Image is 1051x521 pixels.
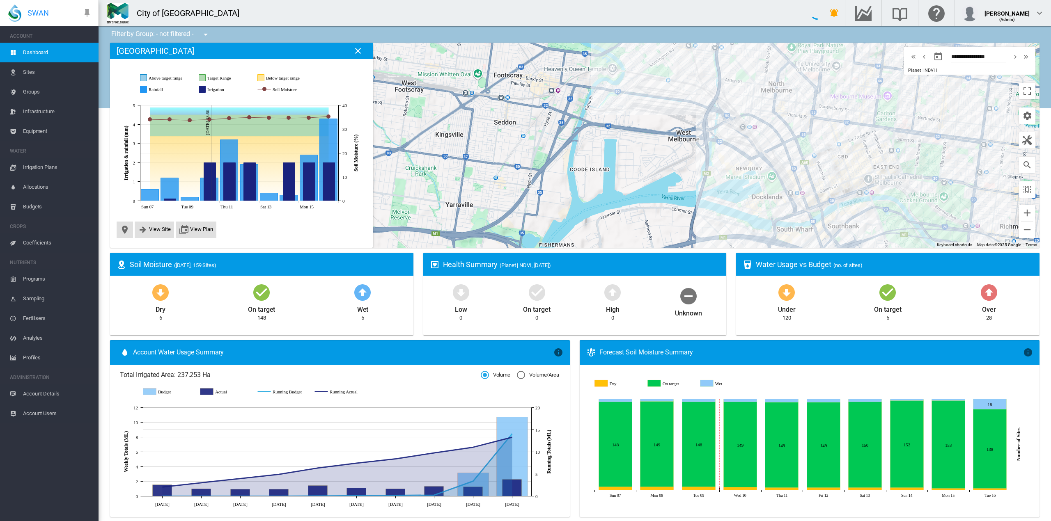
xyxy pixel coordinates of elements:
g: Dry [595,380,642,387]
button: icon-menu-down [197,26,214,43]
md-icon: icon-cog [1022,111,1032,121]
g: Actual [200,388,249,395]
div: Filter by Group: - not filtered - [105,26,216,43]
img: Z [107,3,129,23]
tspan: Wed 10 [734,493,746,498]
circle: Running Actual 26 Aug 9.76 [432,451,436,455]
span: Account Details [23,384,92,404]
span: Map data ©2025 Google [977,242,1021,247]
tspan: Weekly Totals (ML) [123,431,129,472]
g: On target Sep 13, 2025 150 [849,402,882,488]
span: Fertilisers [23,308,92,328]
tspan: Tue 09 [693,493,704,498]
md-icon: icon-heart-box-outline [430,260,440,270]
div: Soil Moisture [130,259,407,270]
md-icon: icon-checkbox-marked-circle [527,282,547,302]
g: Wet Sep 07, 2025 5 [599,399,632,402]
md-icon: icon-chevron-double-right [1021,52,1030,62]
h2: [GEOGRAPHIC_DATA] [117,46,194,56]
md-icon: icon-water [120,347,130,357]
g: Rainfall Sep 08, 2025 1.2 [161,178,179,201]
tspan: 0 [133,199,135,203]
tspan: Tue 09 [181,204,193,209]
span: Profiles [23,348,92,368]
g: On target Sep 09, 2025 148 [682,402,716,487]
button: icon-chevron-left [919,52,929,62]
md-radio-button: Volume [481,371,510,379]
span: Programs [23,269,92,289]
circle: Soil Moisture Sep 09, 2025 33.72551063943824 [188,119,191,122]
circle: Soil Moisture Sep 13, 2025 34.704824426180934 [267,116,271,119]
md-icon: Go to the Data Hub [854,8,873,18]
div: Water Usage vs Budget [756,259,1033,270]
div: 5 [886,314,889,322]
g: Wet Sep 09, 2025 5 [682,399,716,402]
tspan: [DATE] [349,502,364,507]
g: Running Actual [315,388,364,395]
g: Soil Moisture [258,86,314,93]
circle: Soil Moisture Sep 08, 2025 33.92421145713179 [168,118,171,121]
span: | [936,68,937,73]
tspan: [DATE] [466,502,480,507]
a: Terms [1026,242,1037,247]
span: ADMINISTRATION [10,371,92,384]
g: Actual 8 Jul 1.54 [153,485,172,496]
circle: Running Actual 29 Jul 4.94 [277,473,280,476]
md-icon: icon-chevron-left [920,52,929,62]
md-icon: icon-information [553,347,563,357]
g: Wet Sep 16, 2025 18 [973,399,1007,409]
md-icon: icon-select-all [1022,185,1032,194]
g: Wet Sep 10, 2025 5 [724,399,757,402]
md-icon: icon-arrow-right-bold [138,225,148,235]
tspan: Thu 11 [776,493,788,498]
tspan: Sun 14 [901,493,913,498]
md-icon: icon-information [1023,347,1033,357]
md-icon: icon-map-marker-radius [117,260,126,270]
div: 0 [459,314,462,322]
tspan: 2 [133,160,135,165]
g: Dry Sep 09, 2025 6 [682,487,716,490]
circle: Soil Moisture Sep 15, 2025 34.753852508708604 [307,116,310,119]
g: Above target range [140,74,190,82]
div: 148 [257,314,266,322]
span: Planet | NDVI [908,68,935,73]
span: Account Users [23,404,92,423]
tspan: 0 [136,494,138,499]
circle: Soil Moisture Sep 12, 2025 34.89315775951427 [248,116,251,119]
tspan: [DATE] [427,502,441,507]
md-icon: icon-chevron-right [1011,52,1020,62]
g: On target Sep 16, 2025 138 [973,409,1007,489]
tspan: 30 [342,127,347,132]
button: icon-map-marker [120,225,130,235]
span: Infrastructure [23,102,92,121]
tspan: 0 [342,199,345,203]
g: Budget [143,388,192,395]
span: Analytes [23,328,92,348]
tspan: Number of Sites [1016,427,1021,461]
g: Running Budget [258,388,307,395]
button: Close [350,43,366,59]
md-icon: icon-checkbox-marked-circle [252,282,271,302]
span: Budgets [23,197,92,217]
button: Toggle fullscreen view [1019,83,1035,99]
g: On target [648,380,695,387]
div: 0 [611,314,614,322]
tspan: Thu 11 [220,204,233,209]
div: 28 [986,314,992,322]
g: Wet Sep 13, 2025 5 [849,399,882,402]
md-icon: icon-arrow-up-bold-circle [979,282,999,302]
tspan: Tue 16 [984,493,996,498]
button: icon-select-all [1019,181,1035,198]
g: Target Range [199,74,249,82]
img: profile.jpg [962,5,978,21]
tspan: 10 [342,175,347,180]
div: City of [GEOGRAPHIC_DATA] [137,7,247,19]
circle: Running Actual 12 Aug 7.45 [355,462,358,465]
img: SWAN-Landscape-Logo-Colour-drop.png [8,5,21,22]
tspan: 20 [535,405,540,410]
circle: Running Budget 15 Jul 0 [200,494,203,498]
div: Forecast Soil Moisture Summary [599,348,1023,357]
md-icon: icon-bell-ring [829,8,839,18]
tspan: 2 [136,479,138,484]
